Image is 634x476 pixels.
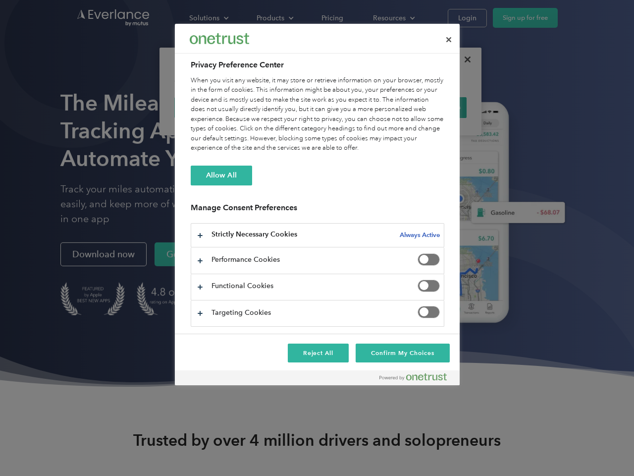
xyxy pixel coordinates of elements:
[379,373,455,385] a: Powered by OneTrust Opens in a new Tab
[191,203,444,218] h3: Manage Consent Preferences
[191,59,444,71] h2: Privacy Preference Center
[190,33,249,44] img: Everlance
[175,24,460,385] div: Privacy Preference Center
[356,344,449,362] button: Confirm My Choices
[190,29,249,49] div: Everlance
[191,76,444,153] div: When you visit any website, it may store or retrieve information on your browser, mostly in the f...
[288,344,349,362] button: Reject All
[175,24,460,385] div: Preference center
[379,373,447,381] img: Powered by OneTrust Opens in a new Tab
[438,29,460,51] button: Close
[191,166,252,185] button: Allow All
